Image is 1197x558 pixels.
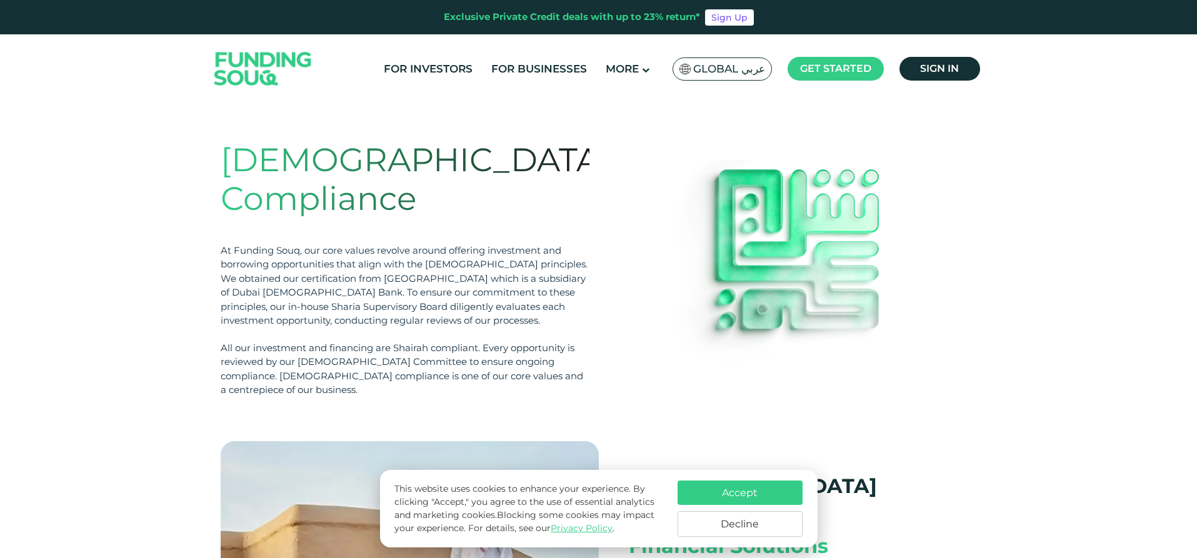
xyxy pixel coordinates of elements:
a: Privacy Policy [551,522,613,534]
div: Exclusive Private Credit deals with up to 23% return* [444,10,700,24]
div: At Funding Souq, our core values revolve around offering investment and borrowing opportunities t... [221,244,589,328]
img: SA Flag [679,64,691,74]
a: For Investors [381,59,476,79]
span: For details, see our . [468,522,614,534]
h1: [DEMOGRAPHIC_DATA] Compliance [221,141,589,219]
span: Blocking some cookies may impact your experience. [394,509,654,534]
p: This website uses cookies to enhance your experience. By clicking "Accept," you agree to the use ... [394,482,664,535]
span: More [606,62,639,75]
button: Accept [678,481,803,505]
a: Sign Up [705,9,754,26]
a: Sign in [899,57,980,81]
div: All our investment and financing are Shairah compliant. Every opportunity is reviewed by our [DEM... [221,341,589,397]
a: For Businesses [488,59,590,79]
span: Get started [800,62,871,74]
button: Decline [678,511,803,537]
span: Sign in [920,62,959,74]
img: Logo [202,37,324,101]
img: shariah-banner [668,160,918,379]
span: Global عربي [693,62,765,76]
